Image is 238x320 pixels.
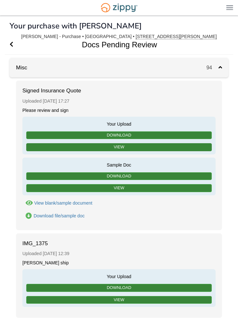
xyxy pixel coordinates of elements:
span: IMG_1375 [22,240,86,247]
img: Mobile Dropdown Menu [226,5,233,10]
div: View blank/sample document [34,200,92,206]
h1: Docs Pending Review [5,35,226,54]
span: 94 [206,65,218,70]
div: Please review and sign [22,107,216,113]
a: Download [26,284,212,292]
a: Go Back [10,35,13,54]
div: Download file/sample doc [34,213,85,218]
a: Download [26,172,212,180]
span: Your Upload [26,272,212,280]
a: Misc [10,65,27,71]
a: Download Signed Insurance Quote [22,213,84,219]
a: View [26,184,212,192]
div: Uploaded [DATE] 12:39 [22,247,216,260]
span: Signed Insurance Quote [22,87,86,95]
a: View [26,143,212,151]
div: [PERSON_NAME] ship [22,260,216,266]
button: View Signed Insurance Quote [22,200,92,207]
div: Uploaded [DATE] 17:27 [22,95,216,107]
span: Sample Doc [26,161,212,168]
span: Your Upload [26,120,212,127]
h1: Your purchase with [PERSON_NAME] [10,22,142,30]
a: Download [26,131,212,139]
a: View [26,296,212,304]
div: [PERSON_NAME] - Purchase • [GEOGRAPHIC_DATA] • [21,34,217,39]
